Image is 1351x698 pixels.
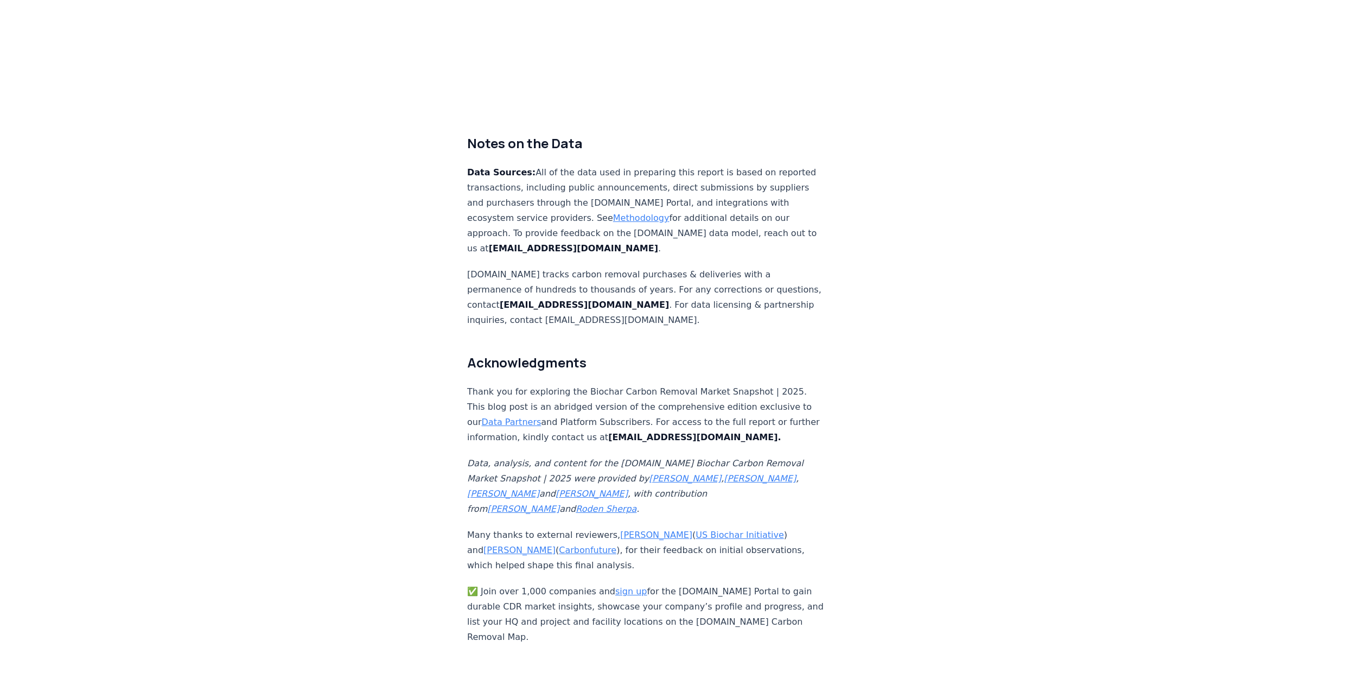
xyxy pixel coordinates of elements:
a: [PERSON_NAME] [483,545,556,555]
h2: Notes on the Data [467,135,826,152]
a: Carbonfuture [559,545,616,555]
a: [PERSON_NAME] [649,473,721,484]
h2: Acknowledgments [467,354,826,371]
a: US Biochar Initiative [696,530,783,540]
p: Many thanks to external reviewers, ( ) and ( ), for their feedback on initial observations, which... [467,528,826,573]
a: [PERSON_NAME] [556,488,628,499]
strong: [EMAIL_ADDRESS][DOMAIN_NAME] [500,300,669,310]
p: [DOMAIN_NAME] tracks carbon removal purchases & deliveries with a permanence of hundreds to thous... [467,267,826,328]
a: [PERSON_NAME] [467,488,539,499]
strong: Data Sources: [467,167,536,177]
a: Methodology [613,213,670,223]
a: [PERSON_NAME] [487,504,559,514]
strong: [EMAIL_ADDRESS][DOMAIN_NAME]. [608,432,781,442]
a: Data Partners [482,417,541,427]
p: All of the data used in preparing this report is based on reported transactions, including public... [467,165,826,256]
a: [PERSON_NAME] [620,530,692,540]
strong: [EMAIL_ADDRESS][DOMAIN_NAME] [489,243,658,253]
p: ✅ Join over 1,000 companies and for the [DOMAIN_NAME] Portal to gain durable CDR market insights,... [467,584,826,660]
a: [PERSON_NAME] [724,473,796,484]
em: Data, analysis, and content for the [DOMAIN_NAME] Biochar Carbon Removal Market Snapshot | 2025 w... [467,458,804,514]
a: sign up [615,586,647,597]
a: Roden Sherpa [576,504,636,514]
p: Thank you for exploring the Biochar Carbon Removal Market Snapshot | 2025. This blog post is an a... [467,384,826,445]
